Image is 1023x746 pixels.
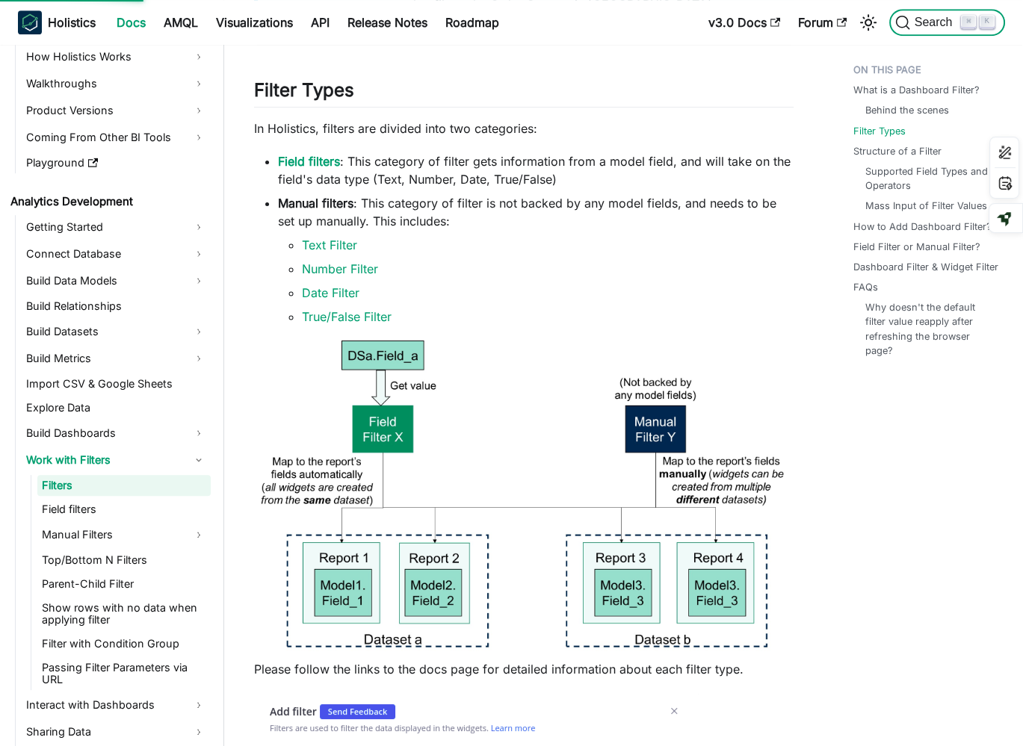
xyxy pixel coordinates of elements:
[22,296,211,317] a: Build Relationships
[22,269,211,293] a: Build Data Models
[254,341,794,656] img: Filter Types
[889,9,1005,36] button: Search (Command+K)
[22,693,211,717] a: Interact with Dashboards
[254,660,794,678] p: Please follow the links to the docs page for detailed information about each filter type.
[302,237,357,252] a: Text Filter
[961,15,976,28] kbd: ⌘
[699,10,789,34] a: v3.0 Docs
[436,10,508,34] a: Roadmap
[278,152,794,188] li: : This category of filter gets information from a model field, and will take on the field's data ...
[980,15,995,28] kbd: K
[22,125,211,149] a: Coming From Other BI Tools
[37,499,211,520] a: Field filters
[856,10,880,34] button: Switch between dark and light mode (currently light mode)
[278,154,340,169] a: Field filters
[22,373,211,394] a: Import CSV & Google Sheets
[302,285,359,300] a: Date Filter
[37,657,211,690] a: Passing Filter Parameters via URL
[22,448,211,472] a: Work with Filters
[22,720,211,744] a: Sharing Data
[278,196,353,211] strong: Manual filters
[18,10,42,34] img: Holistics
[18,10,96,34] a: HolisticsHolistics
[6,191,211,212] a: Analytics Development
[853,220,992,234] a: How to Add Dashboard Filter?
[910,16,962,29] span: Search
[22,45,211,69] a: How Holistics Works
[853,260,998,274] a: Dashboard Filter & Widget Filter
[302,261,378,276] a: Number Filter
[37,523,211,547] a: Manual Filters
[22,99,211,122] a: Product Versions
[48,13,96,31] b: Holistics
[302,10,339,34] a: API
[853,83,980,97] a: What is a Dashboard Filter?
[865,164,993,193] a: Supported Field Types and Operators
[37,475,211,496] a: Filters
[22,215,211,239] a: Getting Started
[22,242,211,266] a: Connect Database
[254,119,794,137] p: In Holistics, filters are divided into two categories:
[22,421,211,445] a: Build Dashboards
[254,79,794,108] h2: Filter Types
[339,10,436,34] a: Release Notes
[155,10,207,34] a: AMQL
[22,397,211,418] a: Explore Data
[22,72,211,96] a: Walkthroughs
[22,346,211,370] a: Build Metrics
[37,550,211,571] a: Top/Bottom N Filters
[789,10,856,34] a: Forum
[37,574,211,594] a: Parent-Child Filter
[853,144,942,158] a: Structure of a Filter
[302,309,392,324] a: True/False Filter
[865,103,949,117] a: Behind the scenes
[278,194,794,326] li: : This category of filter is not backed by any model fields, and needs to be set up manually. Thi...
[22,152,211,173] a: Playground
[853,124,906,138] a: Filter Types
[207,10,302,34] a: Visualizations
[108,10,155,34] a: Docs
[865,199,987,213] a: Mass Input of Filter Values
[853,240,980,254] a: Field Filter or Manual Filter?
[22,320,211,344] a: Build Datasets
[853,280,878,294] a: FAQs
[865,300,993,358] a: Why doesn't the default filter value reapply after refreshing the browser page?
[37,633,211,654] a: Filter with Condition Group
[37,597,211,630] a: Show rows with no data when applying filter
